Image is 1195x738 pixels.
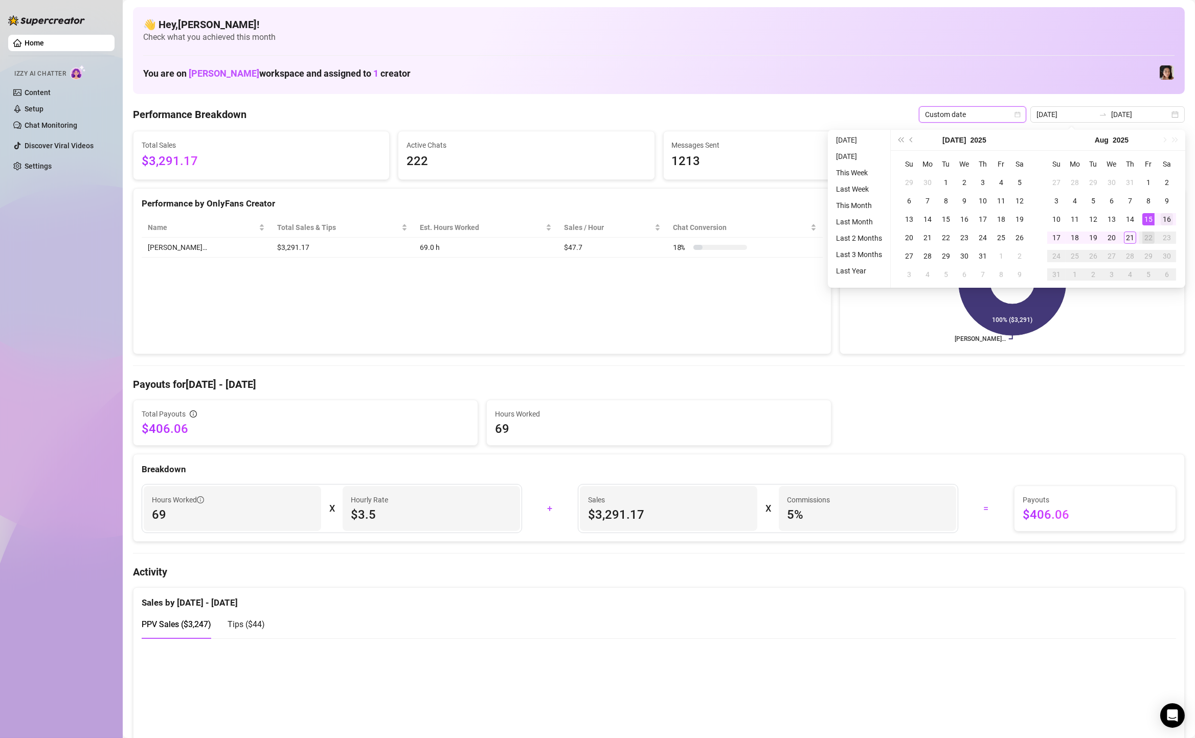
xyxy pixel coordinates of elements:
div: 4 [921,268,934,281]
div: 9 [958,195,971,207]
td: 2025-08-02 [1158,173,1176,192]
td: 2025-07-18 [992,210,1010,228]
span: $406.06 [1023,506,1167,523]
div: 4 [995,176,1007,189]
button: Choose a month [942,130,966,150]
h1: You are on workspace and assigned to creator [143,68,411,79]
td: 2025-08-30 [1158,247,1176,265]
div: 7 [977,268,989,281]
span: Izzy AI Chatter [14,69,66,79]
td: 2025-08-16 [1158,210,1176,228]
td: 2025-08-07 [974,265,992,284]
span: calendar [1014,111,1021,118]
td: 2025-08-08 [1139,192,1158,210]
td: 2025-08-13 [1102,210,1121,228]
div: 18 [1069,232,1081,244]
div: 2 [1013,250,1026,262]
span: Hours Worked [152,494,204,505]
div: 22 [1142,232,1155,244]
div: 23 [958,232,971,244]
div: 6 [903,195,915,207]
span: info-circle [190,410,197,418]
th: Sales / Hour [558,218,667,238]
div: 10 [1050,213,1063,225]
td: 2025-07-01 [937,173,955,192]
td: 2025-08-01 [992,247,1010,265]
li: [DATE] [832,150,886,163]
span: 5 % [787,506,948,523]
span: 69 [152,506,313,523]
div: 2 [1087,268,1099,281]
th: Mo [1066,155,1084,173]
td: 2025-08-21 [1121,228,1139,247]
span: Name [148,222,257,233]
div: 3 [903,268,915,281]
div: 31 [1124,176,1136,189]
td: 2025-07-28 [918,247,937,265]
td: 2025-07-25 [992,228,1010,247]
div: 27 [1106,250,1118,262]
td: 2025-07-12 [1010,192,1029,210]
td: 2025-08-03 [900,265,918,284]
td: 2025-09-03 [1102,265,1121,284]
div: 4 [1069,195,1081,207]
div: 31 [977,250,989,262]
td: 2025-08-09 [1010,265,1029,284]
th: Total Sales & Tips [271,218,414,238]
span: 1213 [672,152,911,171]
div: 2 [958,176,971,189]
td: 2025-08-29 [1139,247,1158,265]
span: $406.06 [142,421,469,437]
div: 26 [1087,250,1099,262]
span: Sales / Hour [564,222,652,233]
td: 2025-08-26 [1084,247,1102,265]
div: 9 [1161,195,1173,207]
span: swap-right [1099,110,1107,119]
td: 2025-07-09 [955,192,974,210]
div: 29 [940,250,952,262]
th: Chat Conversion [667,218,823,238]
td: 2025-09-01 [1066,265,1084,284]
h4: Performance Breakdown [133,107,246,122]
td: 2025-08-22 [1139,228,1158,247]
td: 2025-08-11 [1066,210,1084,228]
div: 28 [1124,250,1136,262]
th: Su [1047,155,1066,173]
span: Total Sales [142,140,381,151]
div: 9 [1013,268,1026,281]
td: 2025-07-30 [955,247,974,265]
div: 31 [1050,268,1063,281]
td: 2025-06-30 [918,173,937,192]
h4: 👋 Hey, [PERSON_NAME] ! [143,17,1175,32]
td: 2025-07-26 [1010,228,1029,247]
div: Sales by [DATE] - [DATE] [142,588,1176,610]
span: 69 [495,421,823,437]
td: 2025-07-27 [1047,173,1066,192]
div: 29 [1087,176,1099,189]
td: 2025-08-08 [992,265,1010,284]
td: 2025-07-24 [974,228,992,247]
td: 2025-08-03 [1047,192,1066,210]
td: 2025-08-09 [1158,192,1176,210]
div: X [765,500,771,517]
th: Name [142,218,271,238]
div: 15 [940,213,952,225]
div: 13 [903,213,915,225]
div: 30 [1106,176,1118,189]
td: 2025-07-03 [974,173,992,192]
h4: Payouts for [DATE] - [DATE] [133,377,1185,391]
td: 2025-08-28 [1121,247,1139,265]
div: 5 [1142,268,1155,281]
span: $3,291.17 [588,506,749,523]
div: 3 [1050,195,1063,207]
span: Total Sales & Tips [277,222,400,233]
div: 18 [995,213,1007,225]
td: 2025-07-04 [992,173,1010,192]
div: 12 [1013,195,1026,207]
button: Last year (Control + left) [895,130,906,150]
div: 15 [1142,213,1155,225]
td: 2025-08-31 [1047,265,1066,284]
div: Est. Hours Worked [420,222,544,233]
div: 8 [1142,195,1155,207]
div: 16 [1161,213,1173,225]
